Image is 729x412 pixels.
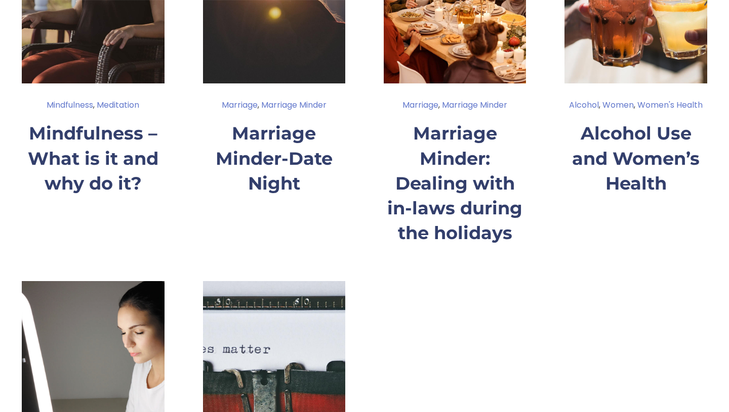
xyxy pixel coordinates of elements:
[222,99,258,111] a: Marriage
[387,122,522,244] a: Marriage Minder: Dealing with in-laws during the holidays
[438,99,440,112] span: ,
[402,99,438,111] a: Marriage
[28,122,158,194] a: Mindfulness – What is it and why do it?
[442,99,507,111] a: Marriage Minder
[216,122,333,194] a: Marriage Minder-Date Night
[569,99,599,111] a: Alcohol
[602,99,634,111] a: Women
[261,99,327,111] a: Marriage Minder
[599,99,600,112] span: ,
[258,99,259,112] span: ,
[47,99,93,111] a: Mindfulness
[93,99,95,112] span: ,
[97,99,139,111] a: Meditation
[637,99,703,111] a: Women's Health
[634,99,635,112] span: ,
[572,122,700,194] a: Alcohol Use and Women’s Health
